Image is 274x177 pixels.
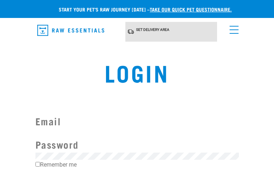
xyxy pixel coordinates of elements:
[127,29,134,34] img: van-moving.png
[226,22,239,34] a: menu
[136,28,169,32] span: Set Delivery Area
[35,162,40,167] input: Remember me
[150,8,232,10] a: take our quick pet questionnaire.
[35,59,239,85] h1: Login
[35,118,61,124] label: Email
[35,141,79,147] label: Password
[35,161,77,168] label: Remember me
[37,25,104,36] img: Raw Essentials Logo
